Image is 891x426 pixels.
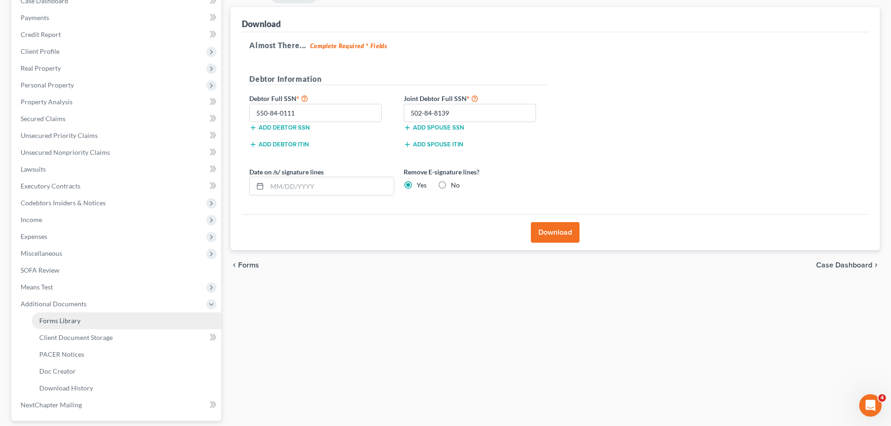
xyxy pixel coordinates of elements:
[13,110,221,127] a: Secured Claims
[21,81,74,89] span: Personal Property
[249,167,324,177] label: Date on /s/ signature lines
[32,346,221,363] a: PACER Notices
[249,141,309,148] button: Add debtor ITIN
[245,93,399,104] label: Debtor Full SSN
[13,127,221,144] a: Unsecured Priority Claims
[404,167,549,177] label: Remove E-signature lines?
[39,333,113,341] span: Client Document Storage
[310,42,387,50] strong: Complete Required * Fields
[13,161,221,178] a: Lawsuits
[21,165,46,173] span: Lawsuits
[21,216,42,224] span: Income
[13,397,221,413] a: NextChapter Mailing
[404,141,463,148] button: Add spouse ITIN
[238,261,259,269] span: Forms
[21,182,80,190] span: Executory Contracts
[21,300,87,308] span: Additional Documents
[13,262,221,279] a: SOFA Review
[816,261,880,269] a: Case Dashboard chevron_right
[21,401,82,409] span: NextChapter Mailing
[21,131,98,139] span: Unsecured Priority Claims
[231,261,238,269] i: chevron_left
[13,94,221,110] a: Property Analysis
[21,30,61,38] span: Credit Report
[531,222,580,243] button: Download
[21,98,72,106] span: Property Analysis
[32,312,221,329] a: Forms Library
[21,14,49,22] span: Payments
[13,9,221,26] a: Payments
[21,148,110,156] span: Unsecured Nonpriority Claims
[242,18,281,29] div: Download
[21,266,59,274] span: SOFA Review
[404,104,536,123] input: XXX-XX-XXXX
[404,124,464,131] button: Add spouse SSN
[21,283,53,291] span: Means Test
[32,329,221,346] a: Client Document Storage
[21,47,59,55] span: Client Profile
[872,261,880,269] i: chevron_right
[39,350,84,358] span: PACER Notices
[21,199,106,207] span: Codebtors Insiders & Notices
[13,144,221,161] a: Unsecured Nonpriority Claims
[21,232,47,240] span: Expenses
[13,178,221,195] a: Executory Contracts
[39,384,93,392] span: Download History
[21,115,65,123] span: Secured Claims
[13,26,221,43] a: Credit Report
[267,177,394,195] input: MM/DD/YYYY
[878,394,886,402] span: 4
[451,181,460,190] label: No
[249,40,861,51] h5: Almost There...
[249,104,382,123] input: XXX-XX-XXXX
[249,73,549,85] h5: Debtor Information
[32,363,221,380] a: Doc Creator
[21,64,61,72] span: Real Property
[39,317,80,325] span: Forms Library
[32,380,221,397] a: Download History
[249,124,310,131] button: Add debtor SSN
[39,367,76,375] span: Doc Creator
[859,394,882,417] iframe: Intercom live chat
[231,261,272,269] button: chevron_left Forms
[399,93,553,104] label: Joint Debtor Full SSN
[816,261,872,269] span: Case Dashboard
[21,249,62,257] span: Miscellaneous
[417,181,427,190] label: Yes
